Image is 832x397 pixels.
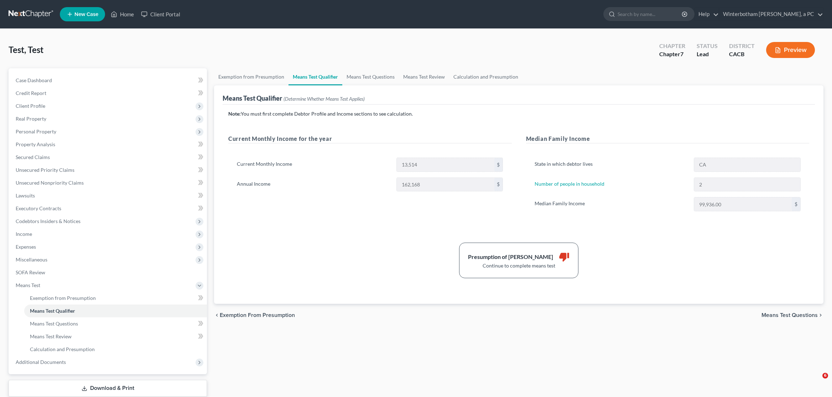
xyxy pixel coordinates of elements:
a: Means Test Qualifier [24,305,207,317]
h5: Current Monthly Income for the year [228,134,512,143]
button: Preview [766,42,815,58]
span: Executory Contracts [16,205,61,211]
span: Additional Documents [16,359,66,365]
a: SOFA Review [10,266,207,279]
a: Means Test Review [24,330,207,343]
i: chevron_left [214,312,220,318]
div: $ [494,158,503,171]
a: Means Test Review [399,68,449,85]
span: Exemption from Presumption [220,312,295,318]
i: thumb_down [559,252,570,262]
div: Status [697,42,718,50]
h5: Median Family Income [526,134,810,143]
a: Lawsuits [10,189,207,202]
span: Real Property [16,116,46,122]
label: Annual Income [233,178,393,192]
a: Means Test Questions [24,317,207,330]
div: Chapter [659,42,685,50]
span: Income [16,231,32,237]
a: Home [107,8,137,21]
div: Lead [697,50,718,58]
a: Means Test Qualifier [288,68,342,85]
span: Unsecured Priority Claims [16,167,74,173]
a: Calculation and Presumption [449,68,522,85]
span: Credit Report [16,90,46,96]
span: Means Test Questions [30,321,78,327]
span: SOFA Review [16,269,45,275]
input: 0.00 [397,178,494,191]
span: Secured Claims [16,154,50,160]
a: Calculation and Presumption [24,343,207,356]
span: 6 [822,373,828,379]
button: Means Test Questions chevron_right [761,312,823,318]
span: Means Test Review [30,333,72,339]
span: Test, Test [9,44,43,55]
label: Current Monthly Income [233,158,393,172]
input: State [694,158,800,171]
span: Codebtors Insiders & Notices [16,218,80,224]
a: Exemption from Presumption [24,292,207,305]
span: Means Test [16,282,40,288]
div: Chapter [659,50,685,58]
span: Exemption from Presumption [30,295,96,301]
a: Executory Contracts [10,202,207,215]
span: Unsecured Nonpriority Claims [16,180,84,186]
a: Number of people in household [535,181,604,187]
span: Lawsuits [16,192,35,198]
iframe: Intercom live chat [808,373,825,390]
input: -- [694,178,800,191]
p: You must first complete Debtor Profile and Income sections to see calculation. [228,110,809,117]
span: Means Test Questions [761,312,818,318]
label: Median Family Income [531,197,691,211]
span: Means Test Qualifier [30,308,75,314]
span: Case Dashboard [16,77,52,83]
a: Exemption from Presumption [214,68,288,85]
a: Credit Report [10,87,207,100]
span: New Case [74,12,98,17]
span: 7 [680,51,683,57]
span: Client Profile [16,103,45,109]
label: State in which debtor lives [531,158,691,172]
div: Presumption of [PERSON_NAME] [468,253,553,261]
a: Case Dashboard [10,74,207,87]
i: chevron_right [818,312,823,318]
a: Download & Print [9,380,207,397]
span: Personal Property [16,128,56,134]
span: Calculation and Presumption [30,346,95,352]
a: Client Portal [137,8,184,21]
div: Continue to complete means test [468,262,570,269]
span: Property Analysis [16,141,55,147]
div: Means Test Qualifier [223,94,365,102]
a: Means Test Questions [342,68,399,85]
a: Winterbotham [PERSON_NAME], a PC [719,8,823,21]
div: CACB [729,50,755,58]
div: District [729,42,755,50]
span: Expenses [16,244,36,250]
input: 0.00 [397,158,494,171]
span: Miscellaneous [16,256,47,263]
a: Unsecured Nonpriority Claims [10,176,207,189]
a: Property Analysis [10,138,207,151]
strong: Note: [228,111,241,117]
a: Help [695,8,719,21]
a: Unsecured Priority Claims [10,164,207,176]
div: $ [494,178,503,191]
input: Search by name... [618,7,683,21]
input: 0.00 [694,197,792,211]
a: Secured Claims [10,151,207,164]
span: (Determine Whether Means Test Applies) [284,96,365,102]
div: $ [792,197,800,211]
button: chevron_left Exemption from Presumption [214,312,295,318]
